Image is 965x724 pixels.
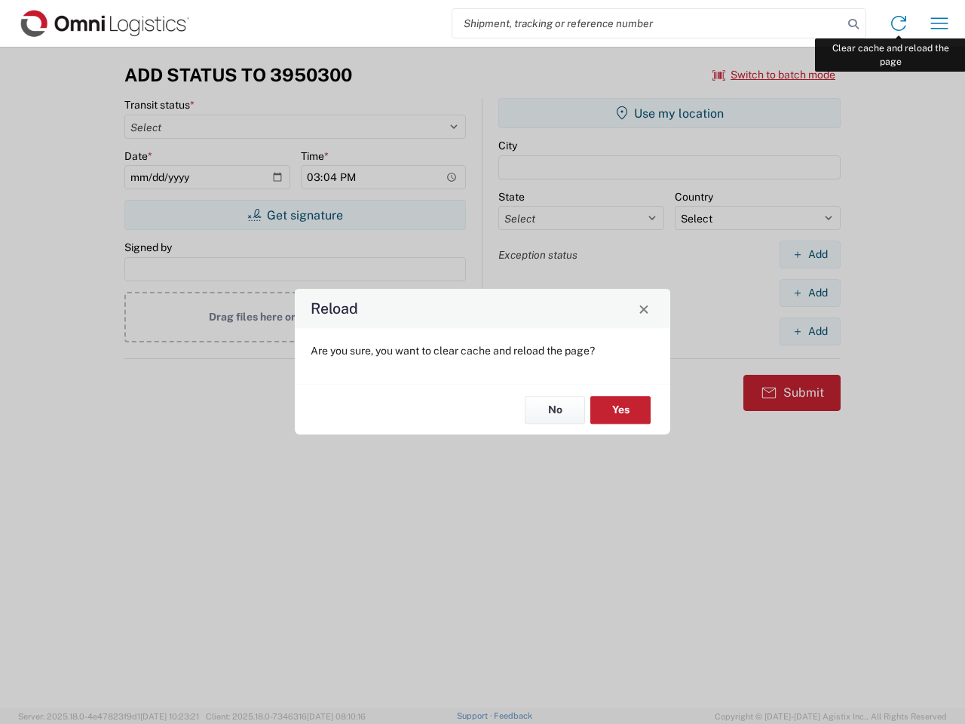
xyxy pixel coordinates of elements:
button: Yes [590,396,651,424]
button: No [525,396,585,424]
input: Shipment, tracking or reference number [452,9,843,38]
button: Close [633,298,654,319]
h4: Reload [311,298,358,320]
p: Are you sure, you want to clear cache and reload the page? [311,344,654,357]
